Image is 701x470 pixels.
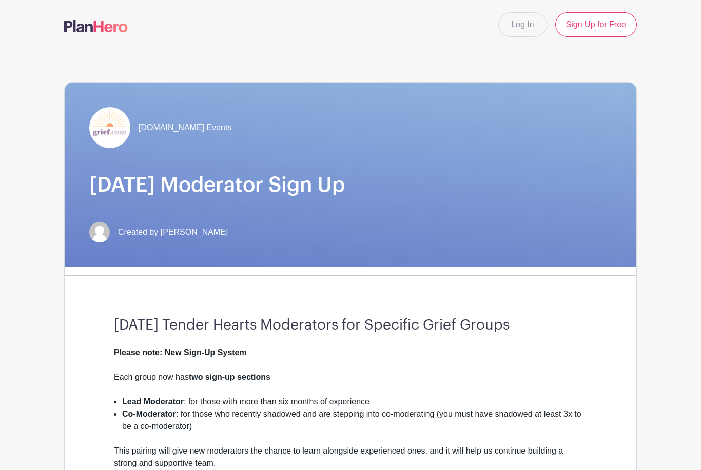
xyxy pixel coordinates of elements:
[64,20,128,32] img: logo-507f7623f17ff9eddc593b1ce0a138ce2505c220e1c5a4e2b4648c50719b7d32.svg
[89,173,612,197] h1: [DATE] Moderator Sign Up
[189,373,270,381] strong: two sign-up sections
[114,371,587,396] div: Each group now has
[118,226,228,238] span: Created by [PERSON_NAME]
[555,12,637,37] a: Sign Up for Free
[89,222,110,242] img: default-ce2991bfa6775e67f084385cd625a349d9dcbb7a52a09fb2fda1e96e2d18dcdb.png
[122,397,184,406] strong: Lead Moderator
[122,408,587,445] li: : for those who recently shadowed and are stepping into co-moderating (you must have shadowed at ...
[89,107,130,148] img: grief-logo-planhero.png
[114,348,247,357] strong: Please note: New Sign-Up System
[498,12,547,37] a: Log In
[114,317,587,334] h3: [DATE] Tender Hearts Moderators for Specific Grief Groups
[139,121,231,134] span: [DOMAIN_NAME] Events
[122,410,176,418] strong: Co-Moderator
[122,396,587,408] li: : for those with more than six months of experience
